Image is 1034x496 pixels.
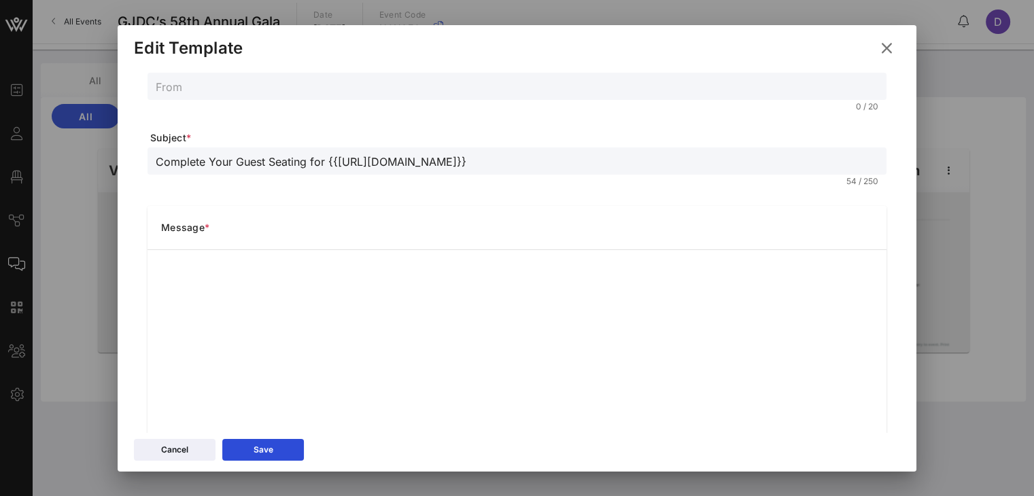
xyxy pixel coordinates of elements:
span: Subject [150,131,886,145]
div: Edit Template [134,38,243,58]
input: Subject [156,152,878,170]
div: 54 / 250 [846,177,878,187]
button: Save [222,439,304,461]
div: Save [254,443,273,457]
button: Cancel [134,439,216,461]
div: Cancel [161,443,188,457]
div: 0 / 20 [856,103,878,112]
span: Message [161,221,209,234]
input: From [156,77,878,95]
